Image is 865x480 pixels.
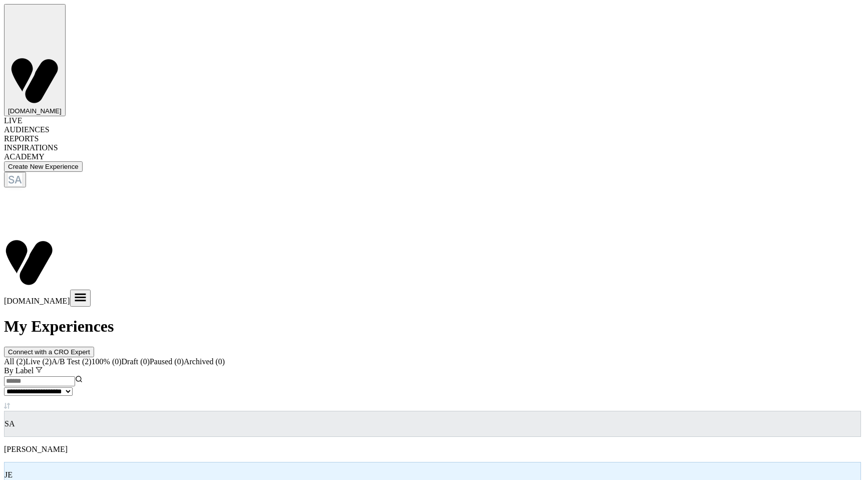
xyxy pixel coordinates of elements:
button: Connect with a CRO Expert [4,347,94,357]
span: Live ( 2 ) [26,357,52,366]
span: Paused ( 0 ) [150,357,184,366]
span: By Label [4,366,34,375]
p: JE [5,470,860,479]
h1: My Experiences [4,317,861,336]
span: Archived ( 0 ) [184,357,225,366]
span: [DOMAIN_NAME] [4,297,70,305]
button: Visually logo[DOMAIN_NAME] [4,4,66,116]
div: REPORTS [4,134,861,143]
p: SA [5,419,860,428]
span: All ( 2 ) [4,357,26,366]
div: INSPIRATIONS [4,143,861,152]
span: Draft ( 0 ) [122,357,150,366]
div: ACADEMY [4,152,861,161]
span: 100% ( 0 ) [92,357,122,366]
img: end [4,403,10,409]
div: SA [8,173,22,186]
img: Visually logo [4,237,54,288]
div: LIVE [4,116,861,125]
img: Visually logo [10,56,60,106]
div: AUDIENCES [4,125,861,134]
p: [PERSON_NAME] [4,445,861,454]
button: Create New Experience [4,161,83,172]
button: SA [4,172,26,187]
span: [DOMAIN_NAME] [8,107,62,115]
span: A/B Test ( 2 ) [52,357,91,366]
